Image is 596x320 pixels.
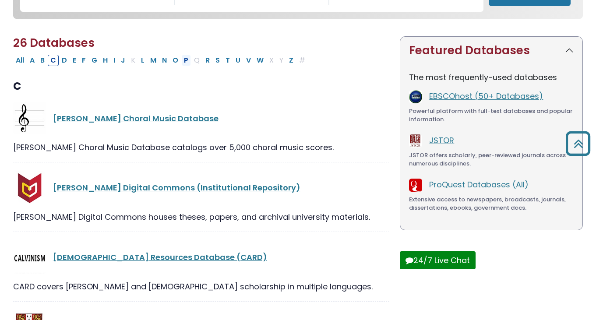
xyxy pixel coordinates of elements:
[181,55,191,66] button: Filter Results P
[233,55,243,66] button: Filter Results U
[409,107,574,124] div: Powerful platform with full-text databases and popular information.
[138,55,147,66] button: Filter Results L
[27,55,37,66] button: Filter Results A
[118,55,128,66] button: Filter Results J
[409,71,574,83] p: The most frequently-used databases
[79,55,88,66] button: Filter Results F
[243,55,254,66] button: Filter Results V
[429,135,454,146] a: JSTOR
[429,179,529,190] a: ProQuest Databases (All)
[53,113,219,124] a: [PERSON_NAME] Choral Music Database
[286,55,296,66] button: Filter Results Z
[254,55,266,66] button: Filter Results W
[203,55,212,66] button: Filter Results R
[13,141,389,153] div: [PERSON_NAME] Choral Music Database catalogs over 5,000 choral music scores.
[148,55,159,66] button: Filter Results M
[100,55,110,66] button: Filter Results H
[59,55,70,66] button: Filter Results D
[13,55,27,66] button: All
[213,55,222,66] button: Filter Results S
[89,55,100,66] button: Filter Results G
[111,55,118,66] button: Filter Results I
[13,80,389,93] h3: C
[13,281,389,292] div: CARD covers [PERSON_NAME] and [DEMOGRAPHIC_DATA] scholarship in multiple languages.
[159,55,169,66] button: Filter Results N
[48,55,59,66] button: Filter Results C
[409,151,574,168] div: JSTOR offers scholarly, peer-reviewed journals across numerous disciplines.
[429,91,543,102] a: EBSCOhost (50+ Databases)
[400,37,582,64] button: Featured Databases
[223,55,233,66] button: Filter Results T
[409,195,574,212] div: Extensive access to newspapers, broadcasts, journals, dissertations, ebooks, government docs.
[53,252,267,263] a: [DEMOGRAPHIC_DATA] Resources Database (CARD)
[13,54,309,65] div: Alpha-list to filter by first letter of database name
[38,55,47,66] button: Filter Results B
[13,35,95,51] span: 26 Databases
[53,182,300,193] a: [PERSON_NAME] Digital Commons (Institutional Repository)
[400,251,476,269] button: 24/7 Live Chat
[562,135,594,151] a: Back to Top
[70,55,79,66] button: Filter Results E
[170,55,181,66] button: Filter Results O
[13,211,389,223] div: [PERSON_NAME] Digital Commons houses theses, papers, and archival university materials.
